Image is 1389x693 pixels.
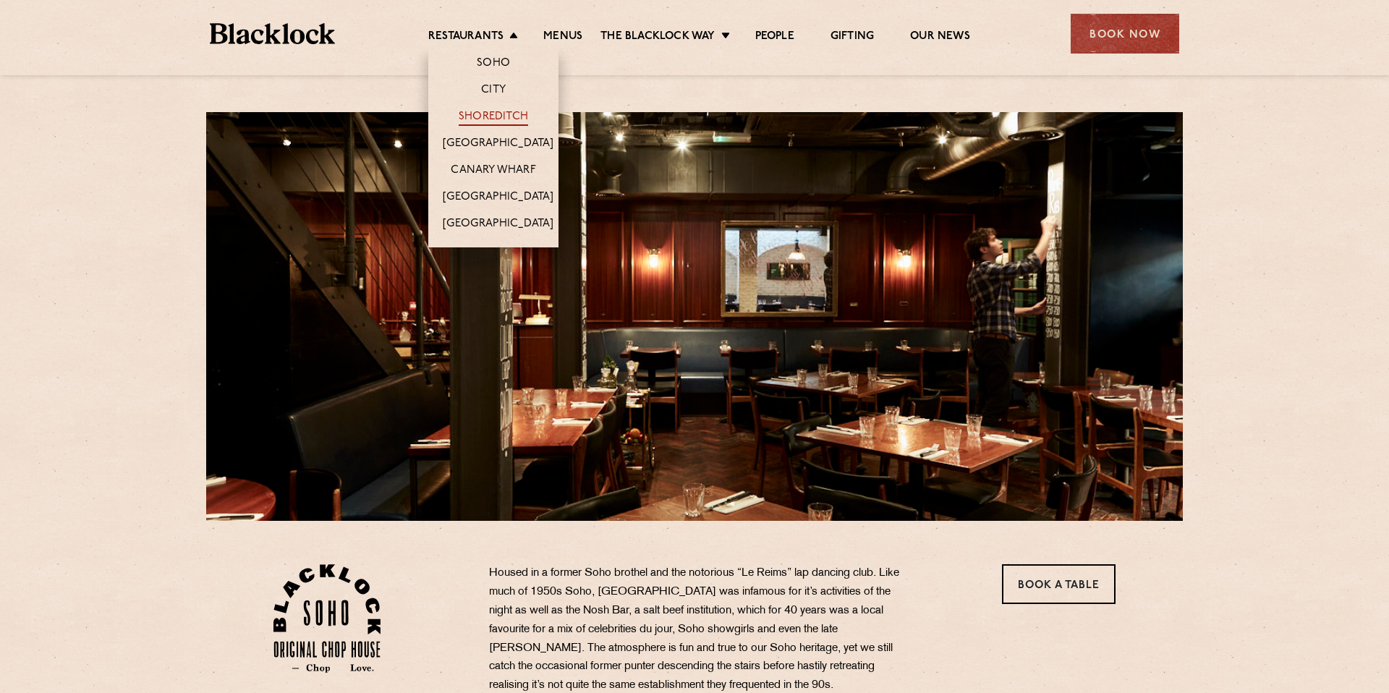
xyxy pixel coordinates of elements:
a: Book a Table [1002,564,1116,604]
a: People [755,30,794,46]
img: Soho-stamp-default.svg [273,564,381,673]
a: [GEOGRAPHIC_DATA] [443,137,553,153]
a: Soho [477,56,510,72]
a: Menus [543,30,582,46]
a: [GEOGRAPHIC_DATA] [443,190,553,206]
img: BL_Textured_Logo-footer-cropped.svg [210,23,335,44]
a: Shoreditch [459,110,528,126]
div: Book Now [1071,14,1179,54]
a: Gifting [831,30,874,46]
a: Our News [910,30,970,46]
a: [GEOGRAPHIC_DATA] [443,217,553,233]
a: City [481,83,506,99]
a: The Blacklock Way [600,30,715,46]
a: Canary Wharf [451,163,535,179]
a: Restaurants [428,30,504,46]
